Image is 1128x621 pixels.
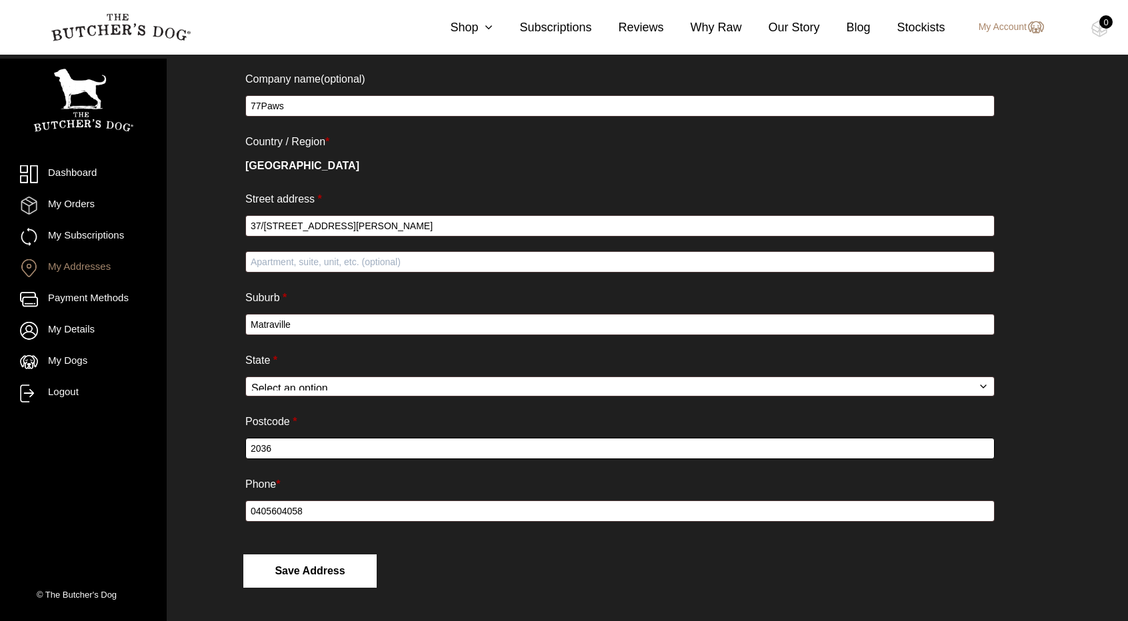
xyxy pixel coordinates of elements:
a: Payment Methods [20,291,147,309]
a: Why Raw [664,19,742,37]
a: My Addresses [20,259,147,277]
span: (optional) [321,73,365,85]
img: TBD_Portrait_Logo_White.png [33,69,133,132]
strong: [GEOGRAPHIC_DATA] [245,160,359,171]
label: Suburb [245,287,287,309]
label: Phone [245,474,281,495]
a: Blog [820,19,871,37]
a: My Dogs [20,353,147,371]
a: My Subscriptions [20,228,147,246]
button: Save address [243,554,377,588]
label: Country / Region [245,131,329,153]
a: Stockists [871,19,945,37]
img: TBD_Cart-Empty.png [1091,20,1108,37]
a: My Orders [20,197,147,215]
a: My Details [20,322,147,340]
a: Logout [20,384,147,402]
label: State [245,350,277,371]
input: House number and street name [245,215,995,237]
label: Street address [245,189,322,210]
label: Postcode [245,411,297,432]
a: Our Story [742,19,820,37]
a: Subscriptions [493,19,591,37]
input: Apartment, suite, unit, etc. (optional) [245,251,995,273]
a: My Account [965,19,1044,35]
a: Shop [423,19,493,37]
a: Reviews [591,19,663,37]
label: Company name [245,69,365,90]
div: 0 [1099,15,1113,29]
a: Dashboard [20,165,147,183]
